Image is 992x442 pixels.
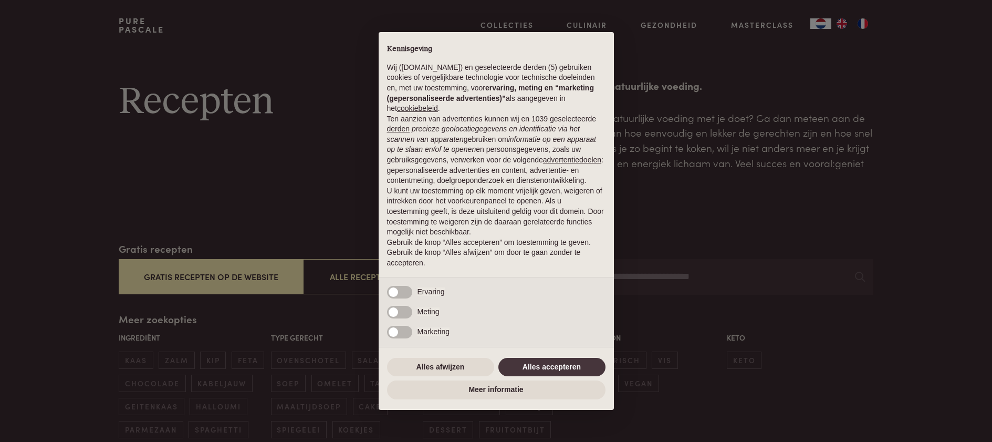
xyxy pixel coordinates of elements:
a: cookiebeleid [397,104,438,112]
em: precieze geolocatiegegevens en identificatie via het scannen van apparaten [387,125,580,143]
button: advertentiedoelen [543,155,601,166]
p: Ten aanzien van advertenties kunnen wij en 1039 geselecteerde gebruiken om en persoonsgegevens, z... [387,114,605,186]
span: Meting [417,307,440,316]
h2: Kennisgeving [387,45,605,54]
span: Marketing [417,327,450,336]
button: derden [387,124,410,135]
p: U kunt uw toestemming op elk moment vrijelijk geven, weigeren of intrekken door het voorkeurenpan... [387,186,605,238]
p: Gebruik de knop “Alles accepteren” om toestemming te geven. Gebruik de knop “Alles afwijzen” om d... [387,238,605,269]
button: Meer informatie [387,381,605,399]
button: Alles afwijzen [387,358,494,377]
p: Wij ([DOMAIN_NAME]) en geselecteerde derden (5) gebruiken cookies of vergelijkbare technologie vo... [387,63,605,114]
span: Ervaring [417,287,445,296]
strong: ervaring, meting en “marketing (gepersonaliseerde advertenties)” [387,84,594,102]
button: Alles accepteren [498,358,605,377]
em: informatie op een apparaat op te slaan en/of te openen [387,135,597,154]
